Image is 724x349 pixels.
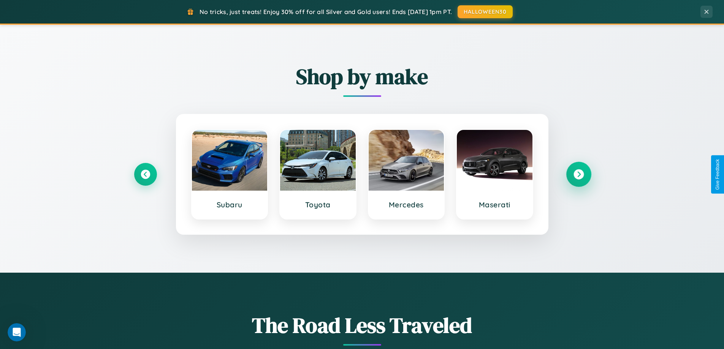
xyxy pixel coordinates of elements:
[376,200,437,209] h3: Mercedes
[134,62,590,91] h2: Shop by make
[200,200,260,209] h3: Subaru
[464,200,525,209] h3: Maserati
[8,323,26,341] iframe: Intercom live chat
[458,5,513,18] button: HALLOWEEN30
[715,159,720,190] div: Give Feedback
[200,8,452,16] span: No tricks, just treats! Enjoy 30% off for all Silver and Gold users! Ends [DATE] 1pm PT.
[134,311,590,340] h1: The Road Less Traveled
[288,200,348,209] h3: Toyota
